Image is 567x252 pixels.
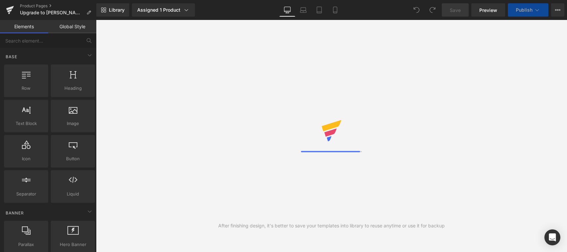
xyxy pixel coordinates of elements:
a: New Library [96,3,129,17]
span: Button [53,155,93,162]
span: Heading [53,85,93,92]
span: Text Block [6,120,46,127]
span: Image [53,120,93,127]
span: Liquid [53,190,93,197]
a: Tablet [311,3,327,17]
button: Publish [508,3,548,17]
span: Parallax [6,241,46,248]
span: Upgrade to [PERSON_NAME] [20,10,84,15]
span: Library [109,7,125,13]
span: Banner [5,210,25,216]
button: Redo [426,3,439,17]
a: Product Pages [20,3,96,9]
a: Global Style [48,20,96,33]
span: Row [6,85,46,92]
div: After finishing design, it's better to save your templates into library to reuse anytime or use i... [218,222,445,229]
a: Preview [471,3,505,17]
span: Separator [6,190,46,197]
a: Desktop [279,3,295,17]
span: Hero Banner [53,241,93,248]
a: Mobile [327,3,343,17]
button: More [551,3,564,17]
span: Save [450,7,461,14]
a: Laptop [295,3,311,17]
button: Undo [410,3,423,17]
span: Publish [516,7,532,13]
div: Open Intercom Messenger [544,229,560,245]
span: Preview [479,7,497,14]
span: Base [5,54,18,60]
div: Assigned 1 Product [137,7,190,13]
span: Icon [6,155,46,162]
